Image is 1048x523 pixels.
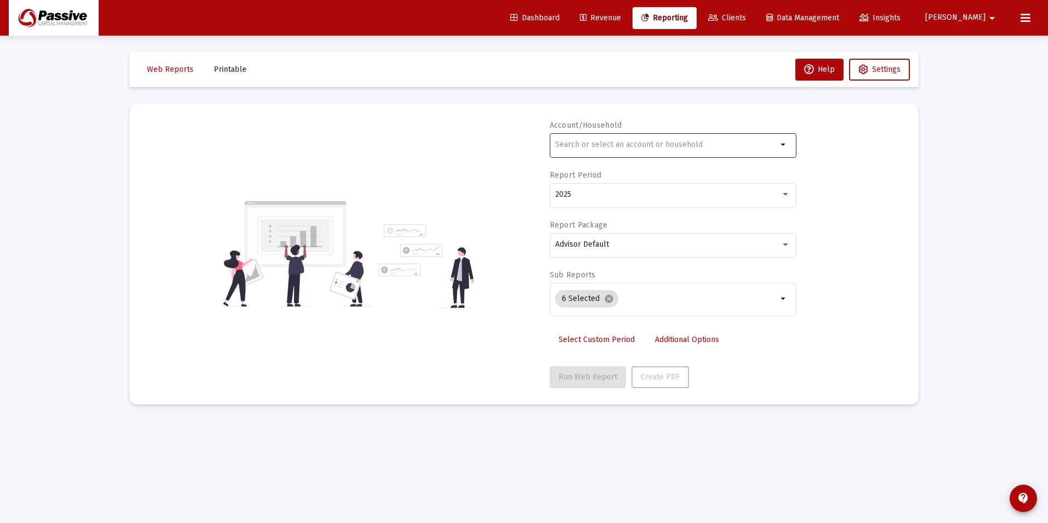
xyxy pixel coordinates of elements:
[699,7,755,29] a: Clients
[580,13,621,22] span: Revenue
[550,366,626,388] button: Run Web Report
[757,7,848,29] a: Data Management
[849,59,910,81] button: Settings
[502,7,568,29] a: Dashboard
[550,270,596,280] label: Sub Reports
[555,190,571,199] span: 2025
[925,13,986,22] span: [PERSON_NAME]
[555,288,777,310] mat-chip-list: Selection
[631,366,689,388] button: Create PDF
[986,7,999,29] mat-icon: arrow_drop_down
[851,7,909,29] a: Insights
[912,7,1012,29] button: [PERSON_NAME]
[550,121,622,130] label: Account/Household
[641,372,680,382] span: Create PDF
[205,59,255,81] button: Printable
[795,59,844,81] button: Help
[214,65,247,74] span: Printable
[559,335,635,344] span: Select Custom Period
[633,7,697,29] a: Reporting
[555,140,777,149] input: Search or select an account or household
[872,65,901,74] span: Settings
[221,200,372,308] img: reporting
[1017,492,1030,505] mat-icon: contact_support
[147,65,193,74] span: Web Reports
[555,290,618,308] mat-chip: 6 Selected
[17,7,90,29] img: Dashboard
[708,13,746,22] span: Clients
[777,292,790,305] mat-icon: arrow_drop_down
[766,13,839,22] span: Data Management
[804,65,835,74] span: Help
[550,170,602,180] label: Report Period
[555,240,609,249] span: Advisor Default
[641,13,688,22] span: Reporting
[559,372,617,382] span: Run Web Report
[777,138,790,151] mat-icon: arrow_drop_down
[550,220,608,230] label: Report Package
[571,7,630,29] a: Revenue
[138,59,202,81] button: Web Reports
[859,13,901,22] span: Insights
[378,224,474,308] img: reporting-alt
[655,335,719,344] span: Additional Options
[510,13,560,22] span: Dashboard
[604,294,614,304] mat-icon: cancel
